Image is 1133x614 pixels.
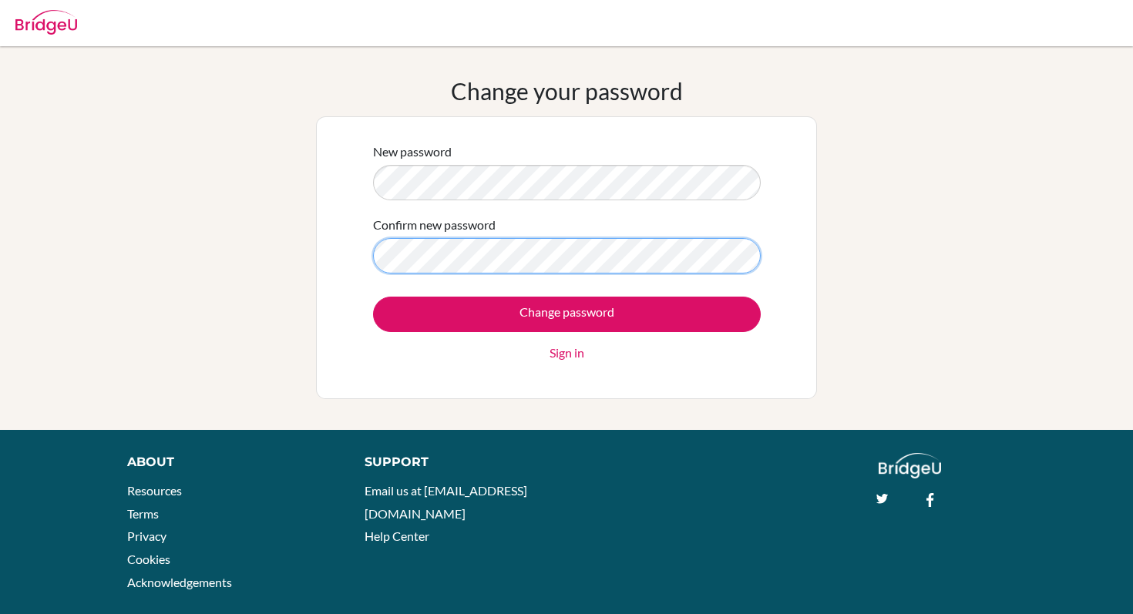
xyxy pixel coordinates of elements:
[365,483,527,521] a: Email us at [EMAIL_ADDRESS][DOMAIN_NAME]
[15,10,77,35] img: Bridge-U
[127,506,159,521] a: Terms
[365,528,429,543] a: Help Center
[373,143,452,161] label: New password
[373,297,761,332] input: Change password
[365,453,551,471] div: Support
[127,453,330,471] div: About
[550,344,584,362] a: Sign in
[127,552,170,566] a: Cookies
[127,528,166,543] a: Privacy
[127,575,232,589] a: Acknowledgements
[879,453,941,478] img: logo_white@2x-f4f0deed5e89b7ecb1c2cc34c3e3d731f90f0f143d5ea2071677605dd97b5244.png
[373,216,496,234] label: Confirm new password
[451,77,683,105] h1: Change your password
[127,483,182,498] a: Resources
